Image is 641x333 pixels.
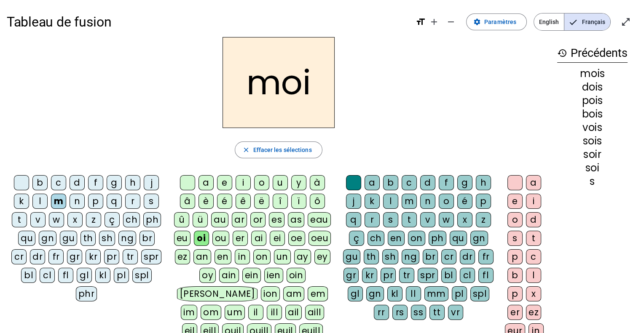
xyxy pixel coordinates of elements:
[429,231,446,246] div: ph
[143,212,161,227] div: ph
[439,194,454,209] div: o
[80,231,96,246] div: th
[346,194,361,209] div: j
[382,249,398,264] div: sh
[392,305,408,320] div: rs
[308,212,331,227] div: eau
[526,175,541,190] div: a
[269,212,284,227] div: es
[58,268,73,283] div: fl
[235,249,250,264] div: in
[105,212,120,227] div: ç
[362,268,377,283] div: kr
[420,194,435,209] div: n
[416,17,426,27] mat-icon: format_size
[236,194,251,209] div: ê
[441,249,456,264] div: cr
[88,175,103,190] div: f
[441,268,456,283] div: bl
[215,249,231,264] div: en
[365,212,380,227] div: r
[39,231,56,246] div: gn
[32,194,48,209] div: l
[439,175,454,190] div: f
[439,212,454,227] div: w
[250,212,266,227] div: or
[273,175,288,190] div: u
[526,194,541,209] div: i
[507,268,523,283] div: b
[534,13,564,30] span: English
[123,249,138,264] div: tr
[114,268,129,283] div: pl
[88,194,103,209] div: p
[507,249,523,264] div: p
[49,212,64,227] div: w
[429,17,439,27] mat-icon: add
[193,212,208,227] div: ü
[67,212,83,227] div: x
[418,268,438,283] div: spr
[308,286,328,301] div: em
[253,249,271,264] div: on
[557,69,628,79] div: mois
[273,194,288,209] div: î
[291,194,306,209] div: ï
[236,175,251,190] div: i
[507,194,523,209] div: e
[310,175,325,190] div: à
[180,194,195,209] div: â
[248,305,263,320] div: il
[457,175,472,190] div: g
[267,305,282,320] div: ill
[125,194,140,209] div: r
[466,13,527,30] button: Paramètres
[30,212,46,227] div: v
[193,249,211,264] div: an
[443,13,459,30] button: Diminuer la taille de la police
[534,13,611,31] mat-button-toggle-group: Language selection
[314,249,330,264] div: ey
[233,231,248,246] div: er
[452,286,467,301] div: pl
[144,175,159,190] div: j
[12,212,27,227] div: t
[484,17,516,27] span: Paramètres
[235,141,322,158] button: Effacer les sélections
[557,109,628,119] div: bois
[123,212,140,227] div: ch
[460,249,475,264] div: dr
[557,82,628,92] div: dois
[181,305,197,320] div: im
[621,17,631,27] mat-icon: open_in_full
[526,286,541,301] div: x
[399,268,414,283] div: tr
[448,305,463,320] div: vr
[343,249,360,264] div: gu
[383,175,398,190] div: b
[423,249,438,264] div: br
[48,249,64,264] div: fr
[32,175,48,190] div: b
[212,231,229,246] div: ou
[388,231,405,246] div: en
[557,96,628,106] div: pois
[420,212,435,227] div: v
[288,231,305,246] div: oe
[175,249,190,264] div: ez
[478,268,493,283] div: fl
[349,231,364,246] div: ç
[507,286,523,301] div: p
[450,231,467,246] div: qu
[557,44,628,63] h3: Précédents
[99,231,115,246] div: sh
[507,305,523,320] div: er
[253,145,311,155] span: Effacer les sélections
[402,194,417,209] div: m
[254,175,269,190] div: o
[402,175,417,190] div: c
[365,194,380,209] div: k
[67,249,82,264] div: gr
[526,212,541,227] div: d
[507,231,523,246] div: s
